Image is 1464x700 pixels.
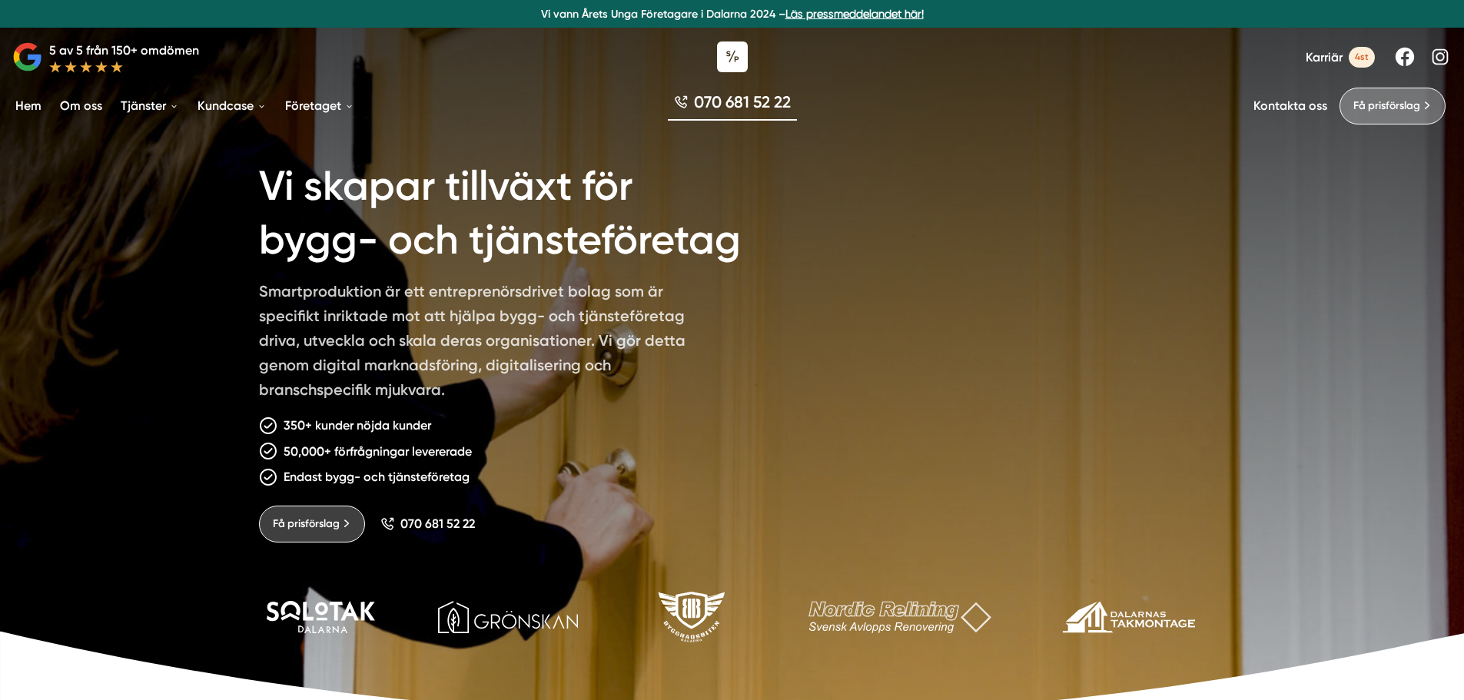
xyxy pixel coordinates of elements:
[284,416,431,435] p: 350+ kunder nöjda kunder
[259,506,365,542] a: Få prisförslag
[194,86,270,125] a: Kundcase
[282,86,357,125] a: Företaget
[1306,50,1343,65] span: Karriär
[694,91,791,113] span: 070 681 52 22
[785,8,924,20] a: Läs pressmeddelandet här!
[259,141,796,279] h1: Vi skapar tillväxt för bygg- och tjänsteföretag
[1306,47,1375,68] a: Karriär 4st
[668,91,797,121] a: 070 681 52 22
[49,41,199,60] p: 5 av 5 från 150+ omdömen
[6,6,1458,22] p: Vi vann Årets Unga Företagare i Dalarna 2024 –
[57,86,105,125] a: Om oss
[259,279,702,408] p: Smartproduktion är ett entreprenörsdrivet bolag som är specifikt inriktade mot att hjälpa bygg- o...
[400,516,475,531] span: 070 681 52 22
[273,516,340,532] span: Få prisförslag
[1340,88,1446,124] a: Få prisförslag
[284,442,472,461] p: 50,000+ förfrågningar levererade
[12,86,45,125] a: Hem
[118,86,182,125] a: Tjänster
[1349,47,1375,68] span: 4st
[284,467,470,486] p: Endast bygg- och tjänsteföretag
[1353,98,1420,114] span: Få prisförslag
[1253,98,1327,113] a: Kontakta oss
[380,516,475,531] a: 070 681 52 22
